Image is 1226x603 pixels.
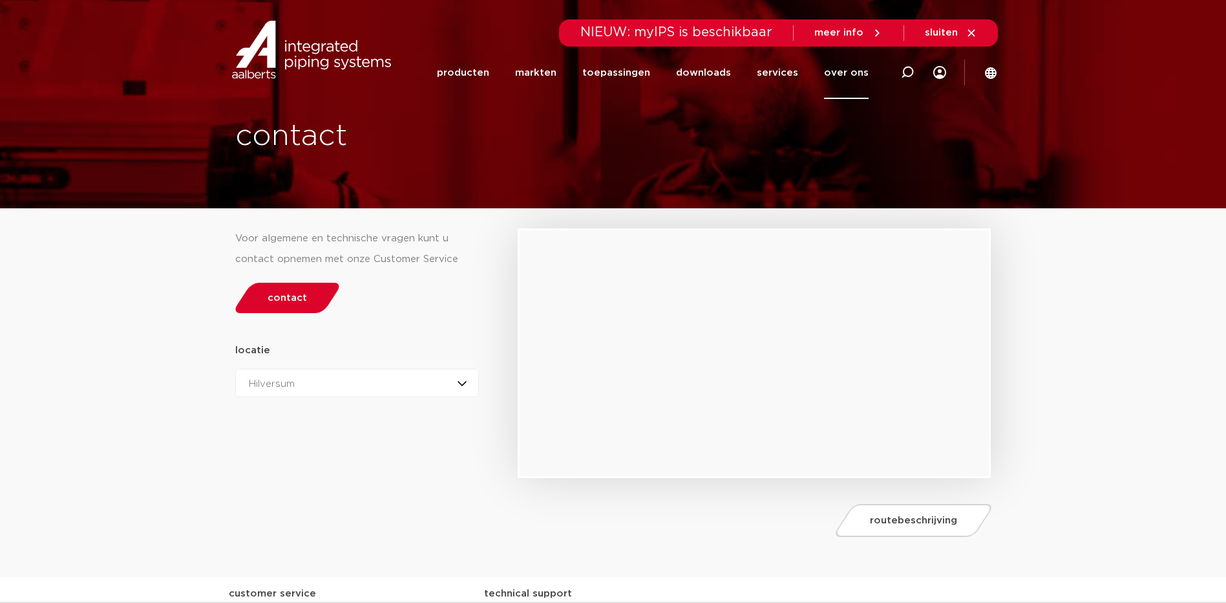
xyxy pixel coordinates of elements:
[580,26,772,39] span: NIEUW: myIPS is beschikbaar
[229,589,572,598] strong: customer service technical support
[235,345,270,355] strong: locatie
[249,379,295,389] span: Hilversum
[235,116,661,157] h1: contact
[925,27,977,39] a: sluiten
[832,504,995,537] a: routebeschrijving
[925,28,958,38] span: sluiten
[515,47,556,99] a: markten
[437,47,869,99] nav: Menu
[235,228,480,270] div: Voor algemene en technische vragen kunt u contact opnemen met onze Customer Service
[231,283,343,313] a: contact
[757,47,798,99] a: services
[676,47,731,99] a: downloads
[437,47,489,99] a: producten
[814,27,883,39] a: meer info
[824,47,869,99] a: over ons
[582,47,650,99] a: toepassingen
[268,293,307,303] span: contact
[814,28,863,38] span: meer info
[870,516,957,525] span: routebeschrijving
[933,47,946,99] div: my IPS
